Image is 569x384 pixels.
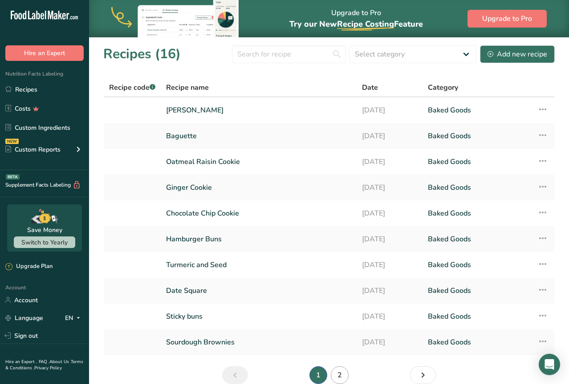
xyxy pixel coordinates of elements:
a: Baked Goods [428,178,526,197]
div: Add new recipe [488,49,547,60]
a: [DATE] [362,152,417,171]
a: Chocolate Chip Cookie [166,204,351,223]
a: About Us . [49,359,71,365]
a: [DATE] [362,230,417,248]
a: Baked Goods [428,281,526,300]
a: [DATE] [362,256,417,274]
div: Custom Reports [5,145,61,154]
div: Upgrade to Pro [289,0,423,37]
a: Baked Goods [428,307,526,326]
a: [PERSON_NAME] [166,101,351,120]
a: Baked Goods [428,152,526,171]
button: Hire an Expert [5,45,84,61]
a: Hamburger Buns [166,230,351,248]
span: Recipe Costing [337,19,394,29]
div: EN [65,312,84,323]
a: Ginger Cookie [166,178,351,197]
a: [DATE] [362,307,417,326]
a: [DATE] [362,101,417,120]
span: Upgrade to Pro [482,13,532,24]
div: BETA [6,174,20,180]
h1: Recipes (16) [103,44,181,64]
a: Date Square [166,281,351,300]
div: Open Intercom Messenger [539,354,560,375]
a: [DATE] [362,204,417,223]
a: Previous page [222,366,248,384]
div: Save Money [27,225,62,235]
a: Baked Goods [428,127,526,145]
a: Baked Goods [428,333,526,352]
span: Switch to Yearly [21,238,68,247]
button: Upgrade to Pro [467,10,547,28]
a: Oatmeal Raisin Cookie [166,152,351,171]
a: Next page [410,366,436,384]
span: Category [428,82,458,93]
a: [DATE] [362,127,417,145]
a: Terms & Conditions . [5,359,83,371]
a: [DATE] [362,281,417,300]
button: Switch to Yearly [14,236,75,248]
a: Sticky buns [166,307,351,326]
span: Date [362,82,378,93]
a: Baked Goods [428,230,526,248]
span: Recipe code [109,83,155,92]
a: Turmeric and Seed [166,256,351,274]
a: Baguette [166,127,351,145]
a: FAQ . [39,359,49,365]
a: [DATE] [362,178,417,197]
a: Baked Goods [428,101,526,120]
div: Upgrade Plan [5,262,53,271]
span: Try our New Feature [289,19,423,29]
input: Search for recipe [232,45,346,63]
a: Baked Goods [428,256,526,274]
a: Baked Goods [428,204,526,223]
a: [DATE] [362,333,417,352]
a: Page 2. [331,366,349,384]
a: Privacy Policy [34,365,62,371]
a: Sourdough Brownies [166,333,351,352]
a: Hire an Expert . [5,359,37,365]
a: Language [5,310,43,326]
span: Recipe name [166,82,209,93]
button: Add new recipe [480,45,555,63]
div: NEW [5,139,19,144]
